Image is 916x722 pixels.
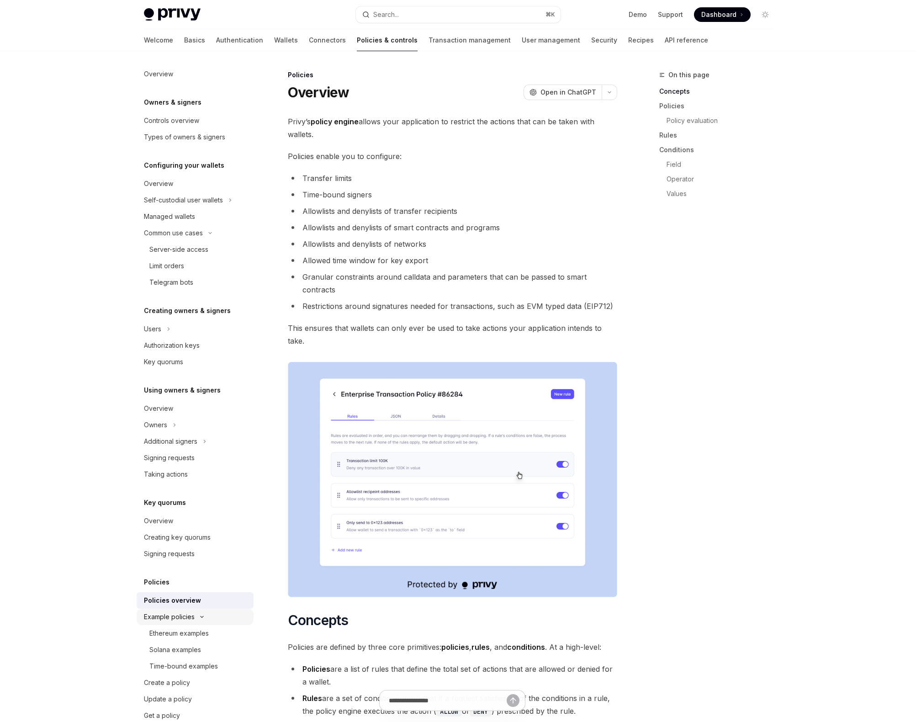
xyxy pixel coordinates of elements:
[441,642,469,652] strong: policies
[471,642,490,652] strong: rules
[137,112,254,129] a: Controls overview
[288,205,617,218] li: Allowlists and denylists of transfer recipients
[288,322,617,347] span: This ensures that wallets can only ever be used to take actions your application intends to take.
[524,85,602,100] button: Open in ChatGPT
[137,433,254,450] button: Additional signers
[288,612,349,628] span: Concepts
[144,436,197,447] div: Additional signers
[357,29,418,51] a: Policies & controls
[216,29,263,51] a: Authentication
[137,450,254,466] a: Signing requests
[144,340,200,351] div: Authorization keys
[149,260,184,271] div: Limit orders
[144,694,192,705] div: Update a policy
[144,211,195,222] div: Managed wallets
[137,337,254,354] a: Authorization keys
[288,238,617,250] li: Allowlists and denylists of networks
[144,305,231,316] h5: Creating owners & signers
[144,324,161,334] div: Users
[144,29,173,51] a: Welcome
[629,10,647,19] a: Demo
[389,690,507,711] input: Ask a question...
[137,354,254,370] a: Key quorums
[137,529,254,546] a: Creating key quorums
[356,6,561,23] button: Search...⌘K
[288,172,617,185] li: Transfer limits
[311,117,359,126] strong: policy engine
[149,628,209,639] div: Ethereum examples
[149,244,208,255] div: Server-side access
[507,642,545,652] strong: conditions
[540,88,596,97] span: Open in ChatGPT
[665,29,708,51] a: API reference
[137,674,254,691] a: Create a policy
[184,29,205,51] a: Basics
[137,546,254,562] a: Signing requests
[144,497,186,508] h5: Key quorums
[659,99,780,113] a: Policies
[659,186,780,201] a: Values
[545,11,555,18] span: ⌘ K
[137,417,254,433] button: Owners
[659,143,780,157] a: Conditions
[144,356,183,367] div: Key quorums
[137,658,254,674] a: Time-bound examples
[137,208,254,225] a: Managed wallets
[659,157,780,172] a: Field
[144,677,190,688] div: Create a policy
[137,609,254,625] button: Example policies
[144,8,201,21] img: light logo
[659,84,780,99] a: Concepts
[137,274,254,291] a: Telegram bots
[668,69,710,80] span: On this page
[144,548,195,559] div: Signing requests
[137,466,254,483] a: Taking actions
[288,150,617,163] span: Policies enable you to configure:
[144,385,221,396] h5: Using owners & signers
[137,192,254,208] button: Self-custodial user wallets
[288,641,617,653] span: Policies are defined by three core primitives: , , and . At a high-level:
[144,69,173,80] div: Overview
[144,132,225,143] div: Types of owners & signers
[144,228,203,239] div: Common use cases
[288,254,617,267] li: Allowed time window for key export
[288,271,617,296] li: Granular constraints around calldata and parameters that can be passed to smart contracts
[288,188,617,201] li: Time-bound signers
[288,221,617,234] li: Allowlists and denylists of smart contracts and programs
[149,661,218,672] div: Time-bound examples
[274,29,298,51] a: Wallets
[144,611,195,622] div: Example policies
[137,175,254,192] a: Overview
[659,113,780,128] a: Policy evaluation
[288,84,349,101] h1: Overview
[288,300,617,313] li: Restrictions around signatures needed for transactions, such as EVM typed data (EIP712)
[137,691,254,707] a: Update a policy
[628,29,654,51] a: Recipes
[144,452,195,463] div: Signing requests
[522,29,580,51] a: User management
[137,592,254,609] a: Policies overview
[658,10,683,19] a: Support
[144,419,167,430] div: Owners
[591,29,617,51] a: Security
[144,469,188,480] div: Taking actions
[429,29,511,51] a: Transaction management
[137,129,254,145] a: Types of owners & signers
[137,241,254,258] a: Server-side access
[144,532,211,543] div: Creating key quorums
[137,625,254,642] a: Ethereum examples
[144,160,224,171] h5: Configuring your wallets
[144,115,199,126] div: Controls overview
[302,664,330,674] strong: Policies
[144,595,201,606] div: Policies overview
[288,663,617,688] li: are a list of rules that define the total set of actions that are allowed or denied for a wallet.
[144,195,223,206] div: Self-custodial user wallets
[149,277,193,288] div: Telegram bots
[137,321,254,337] button: Users
[137,400,254,417] a: Overview
[144,97,201,108] h5: Owners & signers
[288,70,617,80] div: Policies
[144,403,173,414] div: Overview
[659,172,780,186] a: Operator
[507,694,519,707] button: Send message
